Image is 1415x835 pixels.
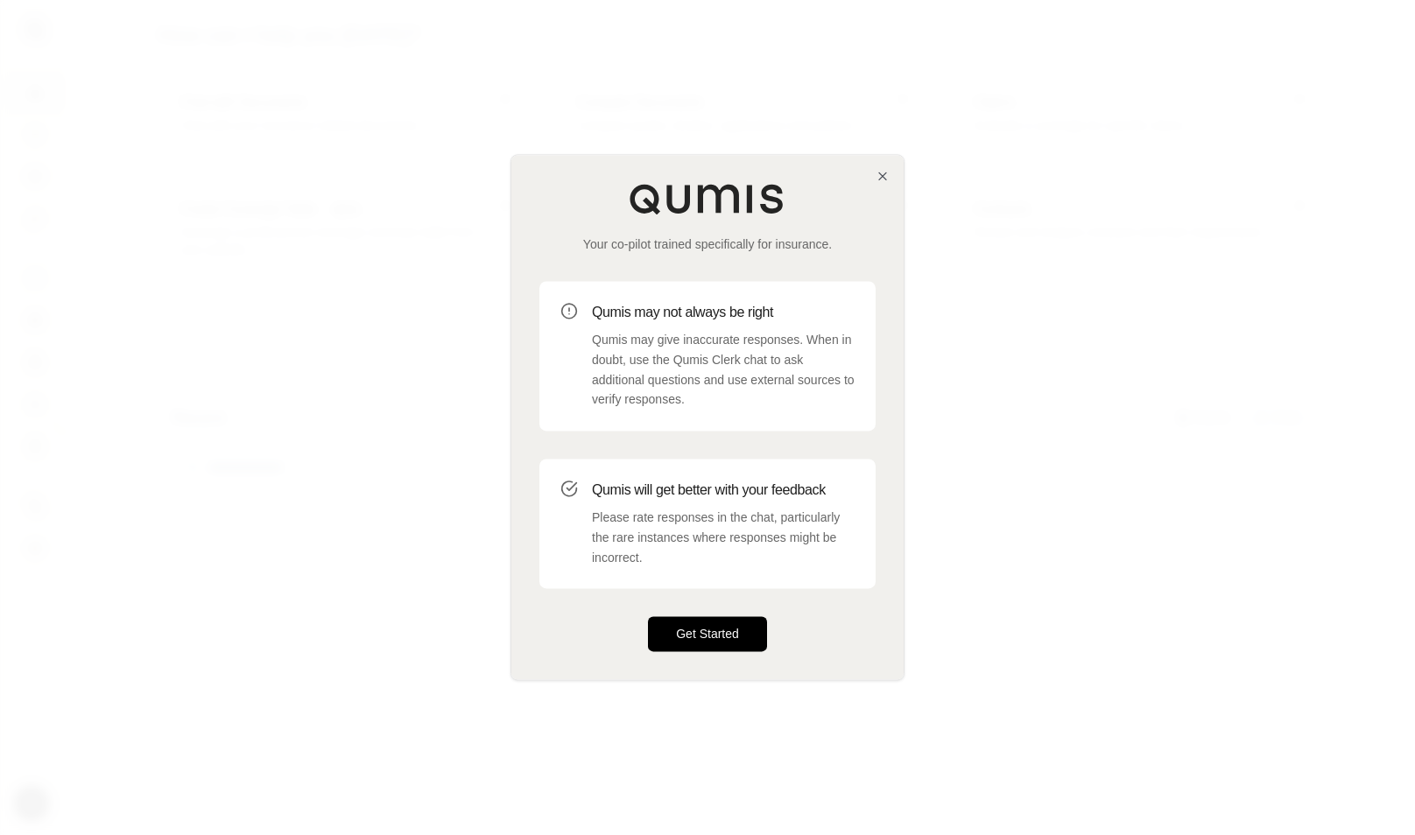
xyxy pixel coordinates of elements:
p: Qumis may give inaccurate responses. When in doubt, use the Qumis Clerk chat to ask additional qu... [592,330,855,410]
button: Get Started [648,617,767,652]
p: Your co-pilot trained specifically for insurance. [539,235,876,253]
h3: Qumis will get better with your feedback [592,480,855,501]
img: Qumis Logo [629,183,786,214]
h3: Qumis may not always be right [592,302,855,323]
p: Please rate responses in the chat, particularly the rare instances where responses might be incor... [592,508,855,567]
